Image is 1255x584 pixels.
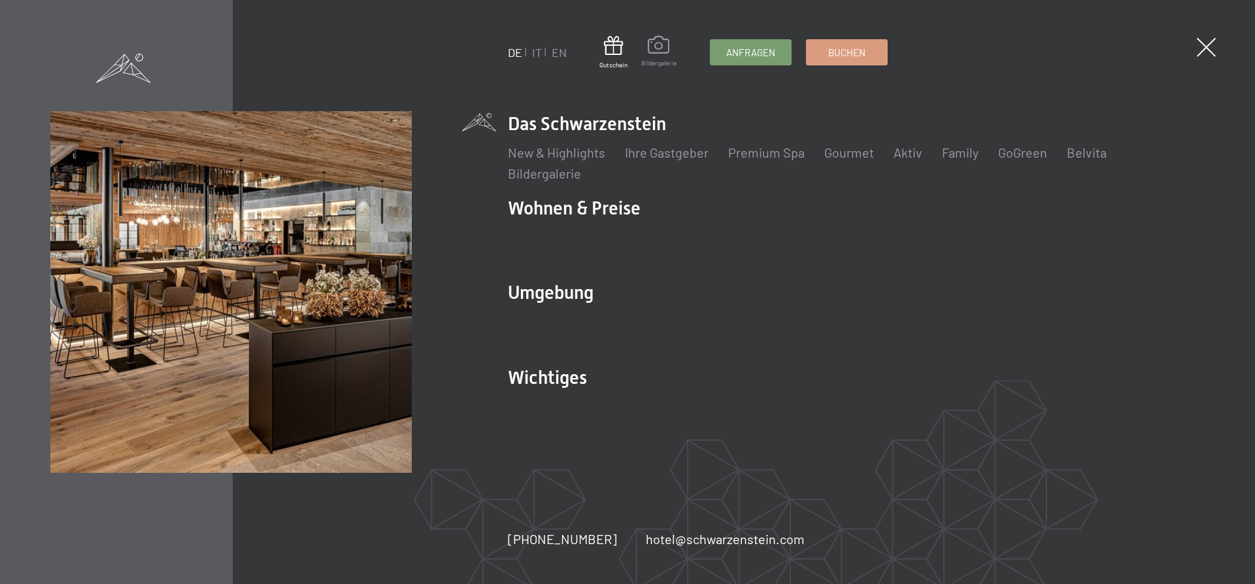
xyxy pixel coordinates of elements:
[893,145,922,160] a: Aktiv
[828,46,865,60] span: Buchen
[645,530,804,548] a: hotel@schwarzenstein.com
[641,36,677,67] a: Bildergalerie
[641,58,677,67] span: Bildergalerie
[531,45,541,60] a: IT
[728,145,804,160] a: Premium Spa
[599,60,627,69] span: Gutschein
[507,45,522,60] a: DE
[599,36,627,69] a: Gutschein
[941,145,978,160] a: Family
[551,45,566,60] a: EN
[726,46,775,60] span: Anfragen
[824,145,873,160] a: Gourmet
[507,530,616,548] a: [PHONE_NUMBER]
[710,40,790,65] a: Anfragen
[507,145,605,160] a: New & Highlights
[624,145,708,160] a: Ihre Gastgeber
[507,531,616,547] span: [PHONE_NUMBER]
[997,145,1046,160] a: GoGreen
[806,40,886,65] a: Buchen
[1066,145,1106,160] a: Belvita
[507,165,580,181] a: Bildergalerie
